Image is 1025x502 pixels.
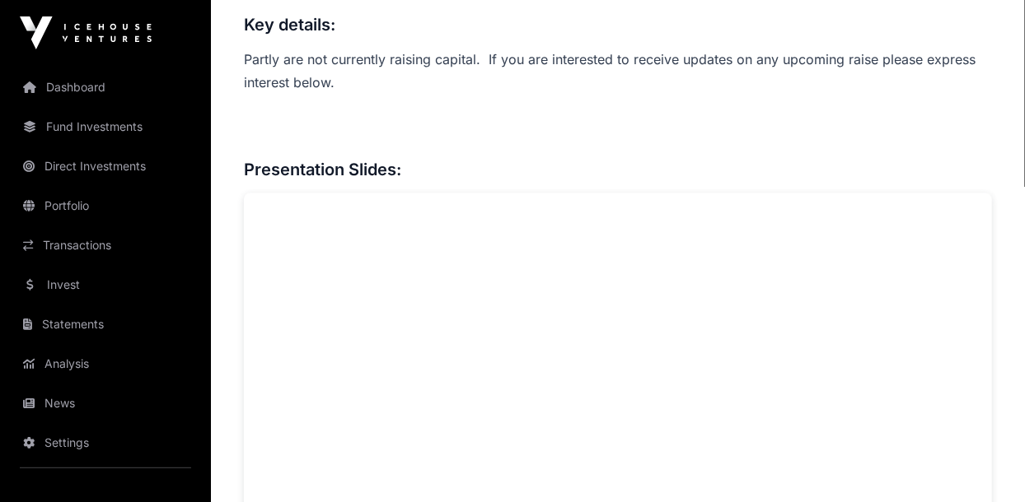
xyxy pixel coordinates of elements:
[13,306,198,342] a: Statements
[13,109,198,145] a: Fund Investments
[244,48,992,94] p: Partly are not currently raising capital. If you are interested to receive updates on any upcomin...
[13,385,198,421] a: News
[13,69,198,105] a: Dashboard
[13,148,198,184] a: Direct Investments
[13,267,198,303] a: Invest
[13,346,198,382] a: Analysis
[943,423,1025,502] iframe: Chat Widget
[20,16,152,49] img: Icehouse Ventures Logo
[13,188,198,224] a: Portfolio
[13,227,198,263] a: Transactions
[13,425,198,461] a: Settings
[244,156,992,183] h3: Presentation Slides:
[244,12,992,38] h3: Key details:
